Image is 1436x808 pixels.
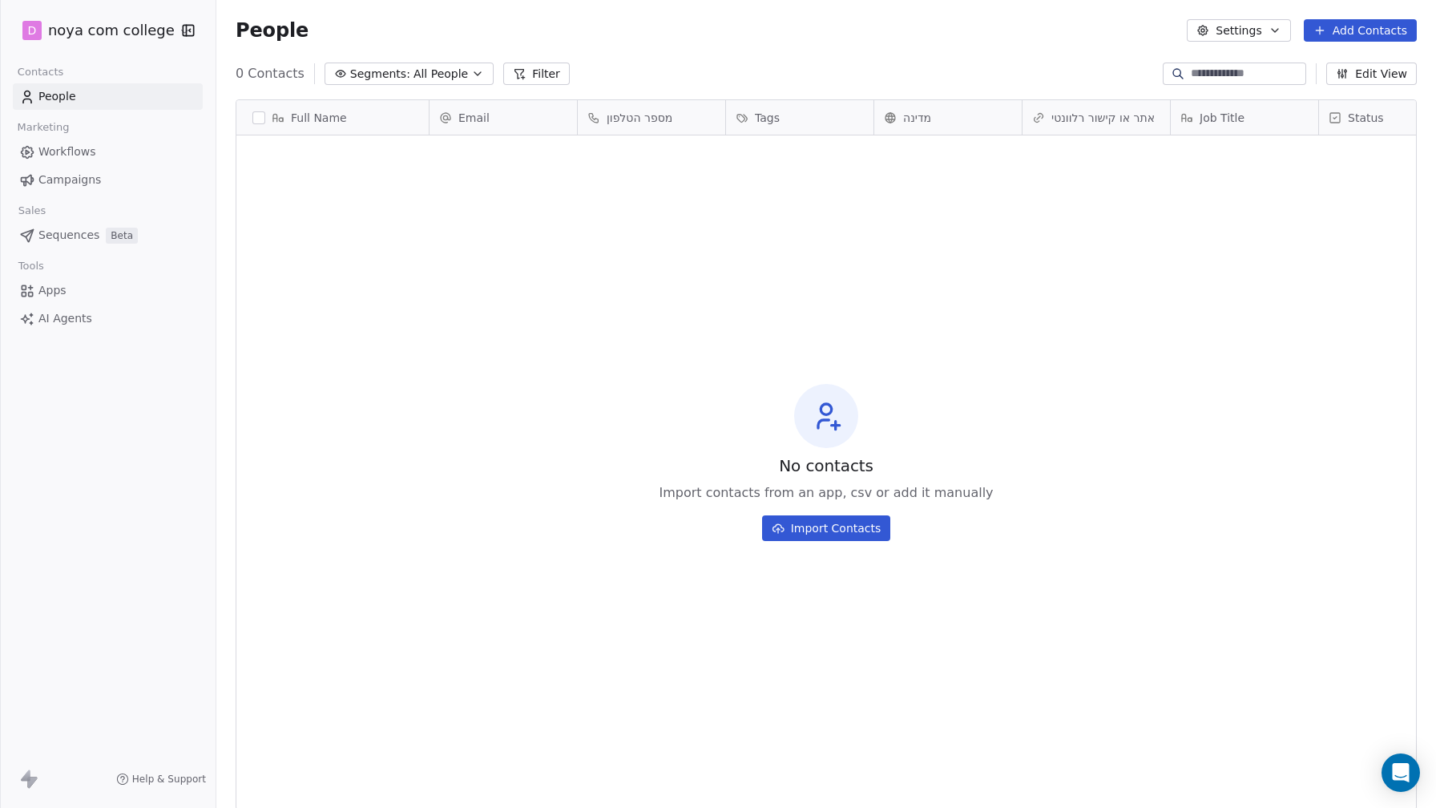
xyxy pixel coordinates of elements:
div: Open Intercom Messenger [1382,753,1420,792]
div: מדינה [874,100,1022,135]
div: Tags [726,100,873,135]
span: noya com college [48,20,175,41]
span: 0 Contacts [236,64,305,83]
span: Apps [38,282,67,299]
span: Contacts [10,60,71,84]
span: Status [1348,110,1384,126]
span: Job Title [1200,110,1244,126]
a: Apps [13,277,203,304]
span: People [38,88,76,105]
span: All People [413,66,468,83]
a: People [13,83,203,110]
a: Help & Support [116,773,206,786]
button: Settings [1187,19,1290,42]
span: Sales [11,199,53,223]
span: מספר הטלפון [607,110,672,126]
span: Workflows [38,143,96,160]
span: AI Agents [38,310,92,327]
div: Job Title [1171,100,1318,135]
span: Tags [755,110,780,126]
button: Filter [503,63,570,85]
a: Import Contacts [762,509,891,541]
div: מספר הטלפון [578,100,725,135]
span: Segments: [350,66,410,83]
span: אתר או קישור רלוונטי [1051,110,1155,126]
span: People [236,18,309,42]
button: Dnoya com college [19,17,171,44]
a: Campaigns [13,167,203,193]
button: Import Contacts [762,515,891,541]
span: D [28,22,37,38]
div: Full Name [236,100,429,135]
button: Add Contacts [1304,19,1417,42]
span: No contacts [779,454,873,477]
span: Email [458,110,490,126]
span: Full Name [291,110,347,126]
div: אתר או קישור רלוונטי [1023,100,1170,135]
span: Campaigns [38,172,101,188]
a: SequencesBeta [13,222,203,248]
span: Sequences [38,227,99,244]
span: Help & Support [132,773,206,786]
span: מדינה [903,110,931,126]
a: AI Agents [13,305,203,332]
a: Workflows [13,139,203,165]
span: Import contacts from an app, csv or add it manually [659,483,993,503]
div: Email [430,100,577,135]
span: Tools [11,254,50,278]
span: Marketing [10,115,76,139]
span: Beta [106,228,138,244]
div: grid [236,135,430,773]
button: Edit View [1326,63,1417,85]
